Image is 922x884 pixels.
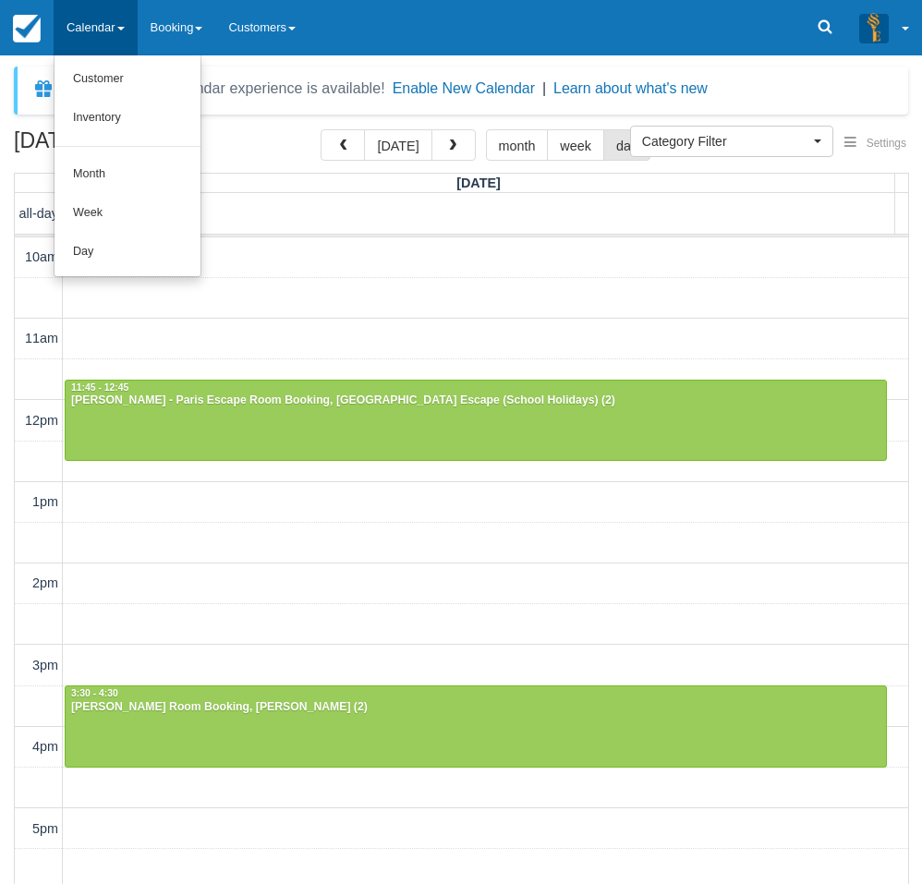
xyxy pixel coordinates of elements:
span: 11am [25,331,58,345]
span: Settings [867,137,906,150]
span: 1pm [32,494,58,509]
a: Day [55,233,200,272]
div: [PERSON_NAME] - Paris Escape Room Booking, [GEOGRAPHIC_DATA] Escape (School Holidays) (2) [70,394,881,408]
div: [PERSON_NAME] Room Booking, [PERSON_NAME] (2) [70,700,881,715]
a: Learn about what's new [553,80,708,96]
button: month [486,129,549,161]
span: 11:45 - 12:45 [71,382,128,393]
span: [DATE] [456,176,501,190]
img: checkfront-main-nav-mini-logo.png [13,15,41,42]
button: day [603,129,650,161]
a: Week [55,194,200,233]
a: Month [55,155,200,194]
span: all-day [19,206,58,221]
span: 10am [25,249,58,264]
button: week [547,129,604,161]
button: Category Filter [630,126,833,157]
img: A3 [859,13,889,42]
span: 2pm [32,575,58,590]
span: 4pm [32,739,58,754]
a: Inventory [55,99,200,138]
span: 3:30 - 4:30 [71,688,118,698]
span: Category Filter [642,132,809,151]
h2: [DATE] [14,129,248,163]
span: 12pm [25,413,58,428]
div: A new Booking Calendar experience is available! [62,78,385,100]
a: 11:45 - 12:45[PERSON_NAME] - Paris Escape Room Booking, [GEOGRAPHIC_DATA] Escape (School Holidays... [65,380,887,461]
button: [DATE] [364,129,431,161]
button: Settings [833,130,917,157]
span: 3pm [32,658,58,672]
button: Enable New Calendar [393,79,535,98]
ul: Calendar [54,55,201,277]
a: 3:30 - 4:30[PERSON_NAME] Room Booking, [PERSON_NAME] (2) [65,685,887,767]
span: | [542,80,546,96]
a: Customer [55,60,200,99]
span: 5pm [32,821,58,836]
